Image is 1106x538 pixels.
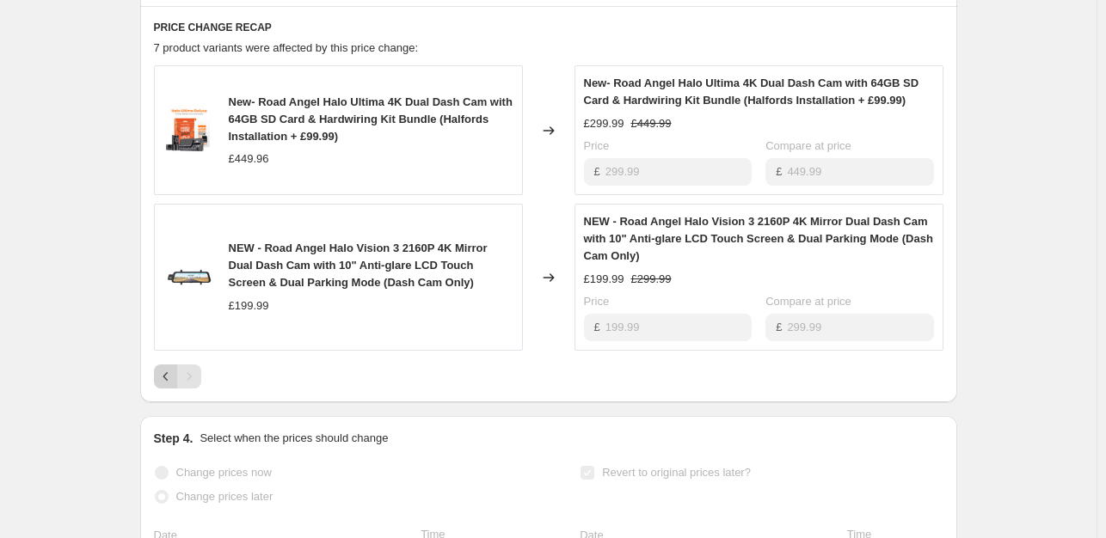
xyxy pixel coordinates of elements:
span: NEW - Road Angel Halo Vision 3 2160P 4K Mirror Dual Dash Cam with 10" Anti-glare LCD Touch Screen... [584,215,933,262]
span: Change prices now [176,466,272,479]
span: Change prices later [176,490,273,503]
span: £ [594,321,600,333]
strike: £449.99 [631,115,672,132]
p: Select when the prices should change [200,430,388,447]
div: £299.99 [584,115,624,132]
h6: PRICE CHANGE RECAP [154,21,943,34]
span: NEW - Road Angel Halo Vision 3 2160P 4K Mirror Dual Dash Cam with 10" Anti-glare LCD Touch Screen... [229,241,488,289]
span: Compare at price [765,139,851,152]
div: £199.99 [229,297,269,315]
span: Compare at price [765,295,851,308]
div: £449.96 [229,150,269,168]
nav: Pagination [154,364,201,388]
span: New- Road Angel Halo Ultima 4K Dual Dash Cam with 64GB SD Card & Hardwiring Kit Bundle (Halfords ... [584,76,919,107]
span: Price [584,295,610,308]
span: 7 product variants were affected by this price change: [154,41,419,54]
button: Previous [154,364,178,388]
div: £199.99 [584,271,624,288]
span: £ [594,165,600,178]
span: New- Road Angel Halo Ultima 4K Dual Dash Cam with 64GB SD Card & Hardwiring Kit Bundle (Halfords ... [229,95,513,143]
span: Revert to original prices later? [602,466,751,479]
span: Price [584,139,610,152]
span: £ [776,165,782,178]
h2: Step 4. [154,430,194,447]
img: BathRugby_HaloBundles_18-5-2025-02_80x.jpg [163,105,215,156]
span: £ [776,321,782,333]
strike: £299.99 [631,271,672,288]
img: HaloVision3-2_80x.jpg [163,252,215,303]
